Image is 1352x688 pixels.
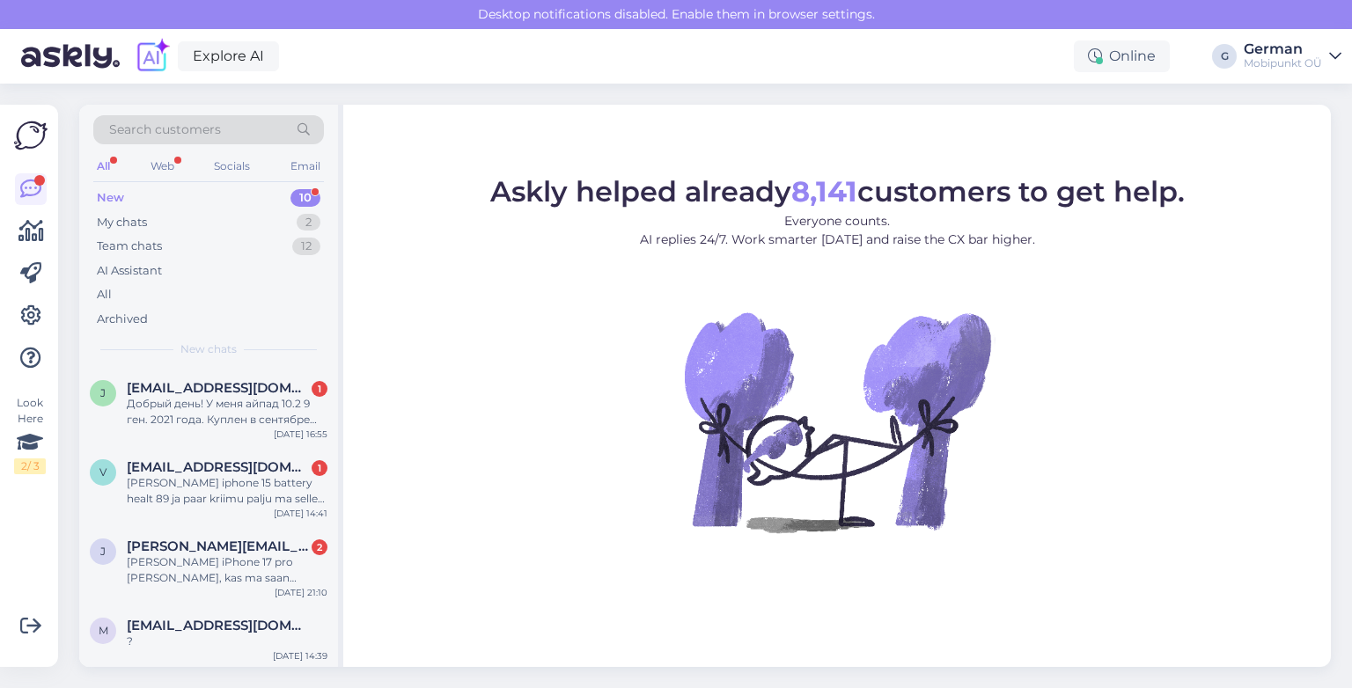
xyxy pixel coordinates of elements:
[180,341,237,357] span: New chats
[127,396,327,428] div: Добрый день! У меня айпад 10.2 9 ген. 2021 года. Куплен в сентябре месяце 2025 г. новым в [GEOGRA...
[679,263,996,580] img: No Chat active
[274,428,327,441] div: [DATE] 16:55
[127,459,310,475] span: vkertmarkus@gmail.com
[290,189,320,207] div: 10
[97,262,162,280] div: AI Assistant
[14,119,48,152] img: Askly Logo
[312,381,327,397] div: 1
[312,539,327,555] div: 2
[14,395,46,474] div: Look Here
[287,155,324,178] div: Email
[292,238,320,255] div: 12
[127,554,327,586] div: [PERSON_NAME] iPhone 17 pro [PERSON_NAME], kas ma saan [PERSON_NAME] oktoobri kuu lõpuni?
[1074,40,1170,72] div: Online
[14,458,46,474] div: 2 / 3
[1244,42,1341,70] a: GermanMobipunkt OÜ
[100,386,106,399] span: j
[490,174,1185,209] span: Askly helped already customers to get help.
[312,460,327,476] div: 1
[93,155,114,178] div: All
[109,121,221,139] span: Search customers
[97,214,147,231] div: My chats
[134,38,171,75] img: explore-ai
[1244,56,1322,70] div: Mobipunkt OÜ
[97,189,124,207] div: New
[275,586,327,599] div: [DATE] 21:10
[147,155,178,178] div: Web
[490,212,1185,249] p: Everyone counts. AI replies 24/7. Work smarter [DATE] and raise the CX bar higher.
[127,538,310,554] span: Juliana.azizov@gmail.com
[99,624,108,637] span: m
[97,238,162,255] div: Team chats
[791,174,857,209] b: 8,141
[100,545,106,558] span: J
[127,618,310,633] span: markuskrabbi@gmail.com
[1244,42,1322,56] div: German
[127,380,310,396] span: juri.sokolov1961@gmail.com
[178,41,279,71] a: Explore AI
[127,633,327,649] div: ?
[99,465,107,479] span: v
[273,649,327,662] div: [DATE] 14:39
[1212,44,1237,69] div: G
[97,311,148,328] div: Archived
[210,155,253,178] div: Socials
[97,286,112,304] div: All
[297,214,320,231] div: 2
[274,507,327,520] div: [DATE] 14:41
[127,475,327,507] div: [PERSON_NAME] iphone 15 battery healt 89 ja paar kriimu palju ma selle eest saaks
